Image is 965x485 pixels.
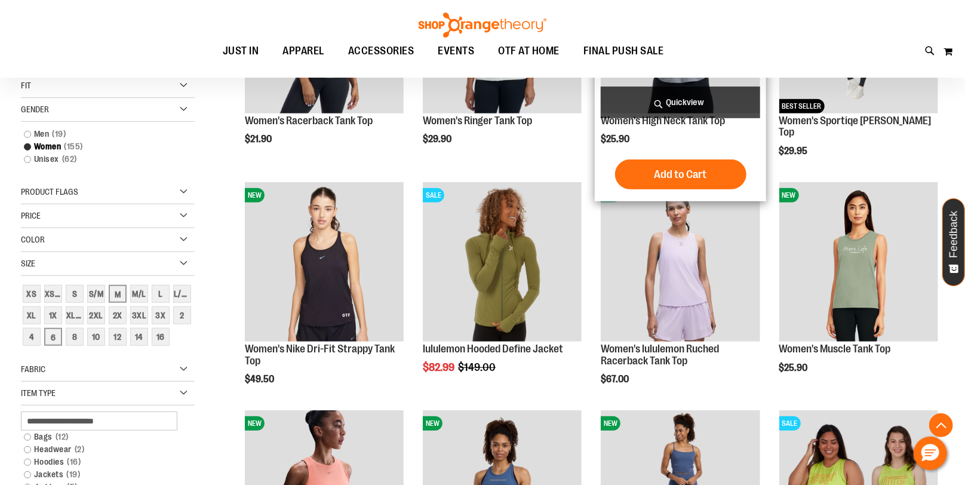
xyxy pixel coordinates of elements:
a: Women's High Neck Tank Top [601,115,725,127]
button: Add to Cart [615,159,746,189]
a: Product image for lululemon Hooded Define JacketSALE [423,182,582,343]
button: Feedback - Show survey [942,198,965,286]
span: SALE [779,416,801,431]
a: XS/S [42,283,64,305]
a: S/M [85,283,107,305]
span: $29.90 [423,134,453,145]
a: Women's lululemon Ruched Racerback Tank TopNEW [601,182,760,343]
span: 62 [59,153,80,165]
span: $29.95 [779,146,810,156]
button: Hello, have a question? Let’s chat. [914,437,947,470]
div: M/L [130,285,148,303]
a: lululemon Hooded Define Jacket [423,343,563,355]
div: L [152,285,170,303]
a: Jackets19 [18,468,185,481]
span: Quickview [601,87,760,118]
span: Fabric [21,364,45,374]
a: 2X [107,305,128,326]
a: 1X [42,305,64,326]
div: 14 [130,328,148,346]
div: 10 [87,328,105,346]
div: 2 [173,306,191,324]
div: product [417,176,588,403]
span: $25.90 [779,363,810,373]
a: Women's Sportiqe [PERSON_NAME] Top [779,115,932,139]
a: Hoodies16 [18,456,185,468]
span: Item Type [21,388,56,398]
div: 2X [109,306,127,324]
div: 16 [152,328,170,346]
div: 4 [23,328,41,346]
div: L/XL [173,285,191,303]
span: 19 [64,468,84,481]
a: 16 [150,326,171,348]
span: ACCESSORIES [348,38,414,65]
a: Women's lululemon Ruched Racerback Tank Top [601,343,719,367]
a: L/XL [171,283,193,305]
a: XL [21,305,42,326]
div: product [239,176,410,415]
a: 4 [21,326,42,348]
div: XL [23,306,41,324]
a: ACCESSORIES [336,38,426,65]
div: product [773,176,944,403]
span: $49.50 [245,374,276,385]
div: 1X [44,306,62,324]
span: $149.00 [458,361,497,373]
span: Gender [21,105,49,114]
div: 6 [44,328,62,346]
span: $82.99 [423,361,456,373]
a: S [64,283,85,305]
a: 8 [64,326,85,348]
a: XS [21,283,42,305]
div: XS/S [44,285,62,303]
div: 8 [66,328,84,346]
span: 19 [50,128,69,140]
a: OTF AT HOME [486,38,571,65]
a: APPAREL [271,38,336,65]
div: S/M [87,285,105,303]
span: Size [21,259,35,268]
a: Women's Ringer Tank Top [423,115,532,127]
img: Women's Nike Dri-Fit Strappy Tank Top [245,182,404,341]
img: Women's lululemon Ruched Racerback Tank Top [601,182,760,341]
a: EVENTS [426,38,486,65]
a: Women's Nike Dri-Fit Strappy Tank TopNEW [245,182,404,343]
span: 16 [64,456,84,468]
a: Women's Nike Dri-Fit Strappy Tank Top [245,343,395,367]
div: 2XL [87,306,105,324]
span: FINAL PUSH SALE [583,38,664,65]
a: 3XL [128,305,150,326]
a: Unisex62 [18,153,185,165]
button: Back To Top [929,413,953,437]
a: 6 [42,326,64,348]
a: 2 [171,305,193,326]
span: Price [21,211,41,220]
span: 2 [72,443,88,456]
a: L [150,283,171,305]
a: 12 [107,326,128,348]
span: $25.90 [601,134,631,145]
a: 10 [85,326,107,348]
a: 14 [128,326,150,348]
span: OTF AT HOME [498,38,560,65]
a: Headwear2 [18,443,185,456]
div: 12 [109,328,127,346]
a: FINAL PUSH SALE [571,38,676,65]
span: Feedback [948,211,960,258]
img: Shop Orangetheory [417,13,548,38]
span: Add to Cart [654,168,707,181]
div: 3X [152,306,170,324]
div: XL/2XL [66,306,84,324]
a: M/L [128,283,150,305]
a: Bags12 [18,431,185,443]
a: Women's Muscle Tank Top [779,343,891,355]
div: product [595,176,766,415]
img: Women's Muscle Tank Top [779,182,938,341]
span: NEW [601,416,620,431]
img: Product image for lululemon Hooded Define Jacket [423,182,582,341]
div: XS [23,285,41,303]
span: Product Flags [21,187,78,197]
a: M [107,283,128,305]
span: BEST SELLER [779,99,825,113]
